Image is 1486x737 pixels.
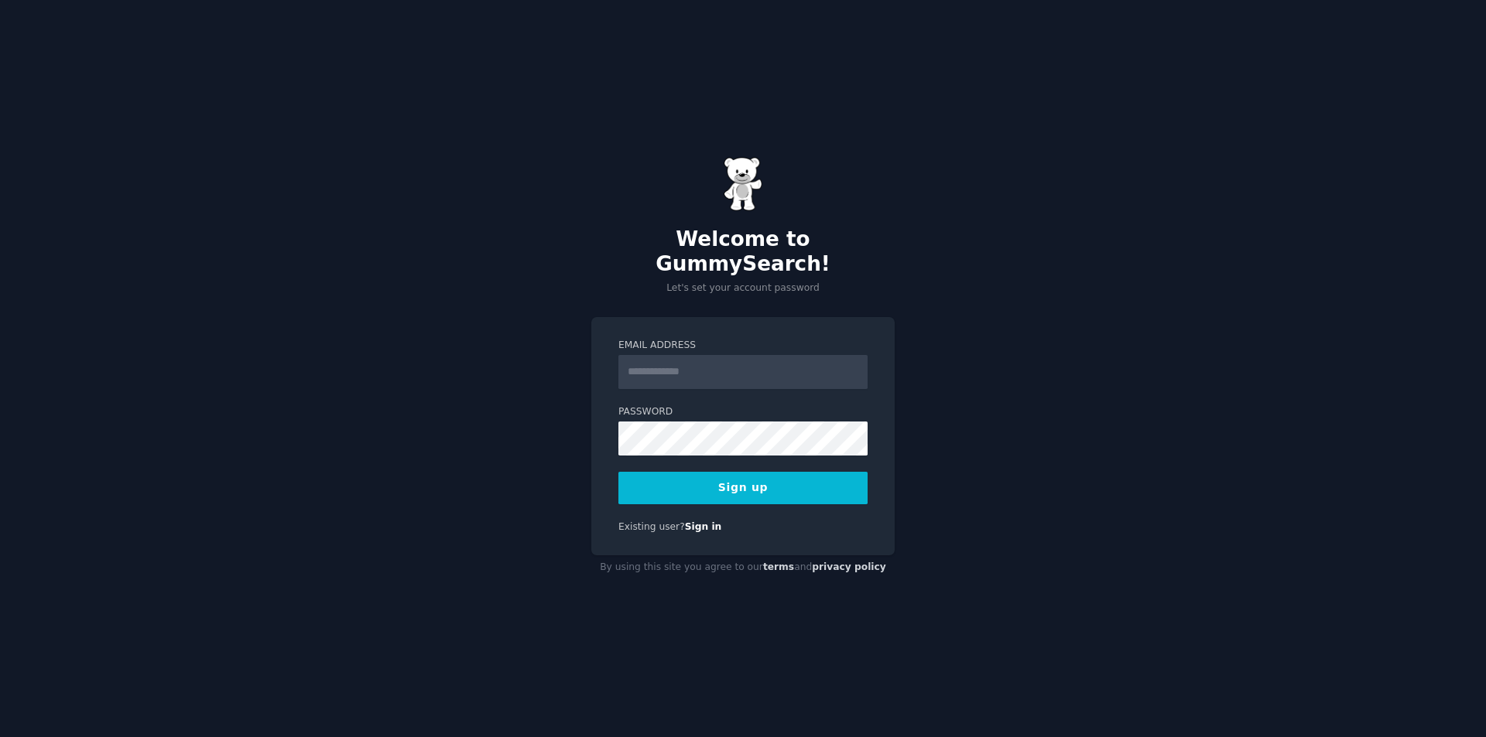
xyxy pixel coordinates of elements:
img: Gummy Bear [724,157,762,211]
p: Let's set your account password [591,281,895,295]
label: Password [618,405,868,419]
label: Email Address [618,339,868,353]
h2: Welcome to GummySearch! [591,227,895,276]
button: Sign up [618,472,868,504]
span: Existing user? [618,521,685,532]
div: By using this site you agree to our and [591,555,895,580]
a: terms [763,561,794,572]
a: Sign in [685,521,722,532]
a: privacy policy [812,561,886,572]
